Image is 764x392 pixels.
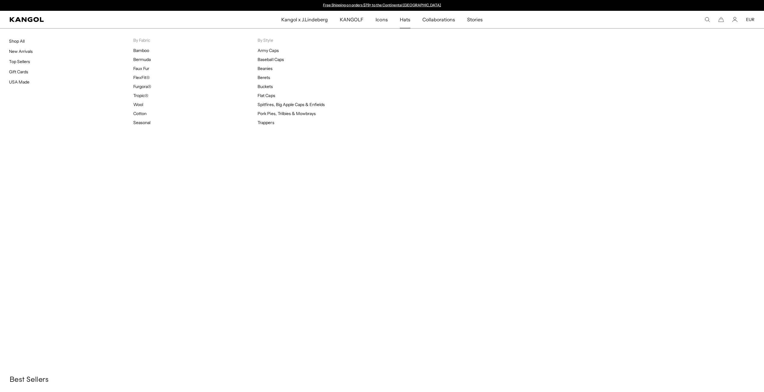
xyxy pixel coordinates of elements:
button: Cart [718,17,724,22]
a: Collaborations [416,11,461,28]
span: KANGOLF [340,11,364,28]
span: Kangol x J.Lindeberg [281,11,328,28]
a: Tropic® [133,93,148,98]
a: Trappers [258,120,274,125]
a: Berets [258,75,270,80]
a: Stories [461,11,489,28]
slideshow-component: Announcement bar [320,3,444,8]
div: Announcement [320,3,444,8]
a: Seasonal [133,120,150,125]
span: Stories [467,11,483,28]
a: New Arrivals [9,49,33,54]
span: Hats [400,11,410,28]
a: Free Shipping on orders $79+ to the Continental [GEOGRAPHIC_DATA] [323,3,441,7]
a: Buckets [258,84,273,89]
a: Faux Fur [133,66,149,71]
a: Bermuda [133,57,151,62]
a: Pork Pies, Trilbies & Mowbrays [258,111,316,116]
a: Hats [394,11,416,28]
summary: Search here [705,17,710,22]
a: Account [732,17,738,22]
a: Top Sellers [9,59,30,64]
a: Kangol [10,17,187,22]
a: Beanies [258,66,273,71]
p: By Style [258,38,382,43]
a: Furgora® [133,84,151,89]
p: By Fabric [133,38,258,43]
a: Kangol x J.Lindeberg [275,11,334,28]
a: FlexFit® [133,75,150,80]
span: Icons [376,11,388,28]
a: Army Caps [258,48,279,53]
a: Shop All [9,38,25,44]
a: Icons [370,11,394,28]
span: Collaborations [422,11,455,28]
a: Baseball Caps [258,57,284,62]
a: Gift Cards [9,69,28,74]
a: KANGOLF [334,11,370,28]
div: 1 of 2 [320,3,444,8]
a: Cotton [133,111,146,116]
button: EUR [746,17,754,22]
a: Bamboo [133,48,149,53]
a: Wool [133,102,143,107]
a: USA Made [9,79,29,85]
a: Flat Caps [258,93,275,98]
a: Spitfires, Big Apple Caps & Enfields [258,102,325,107]
h3: Best Sellers [10,375,754,384]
